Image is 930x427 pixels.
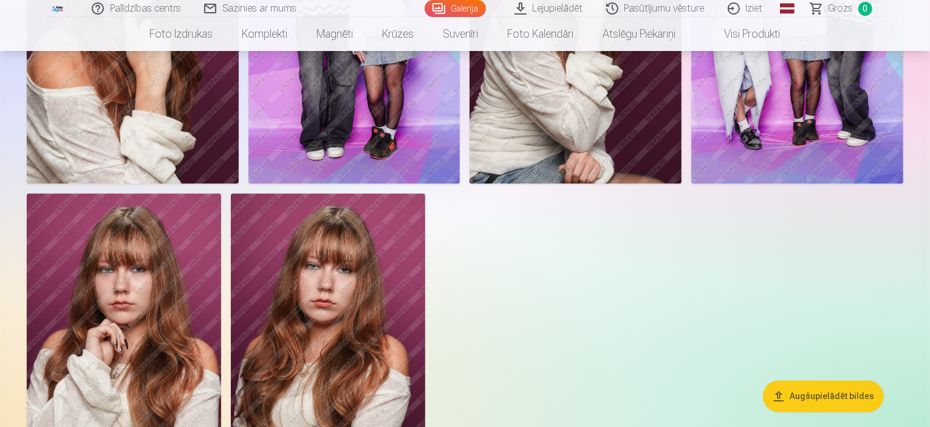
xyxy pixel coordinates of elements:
button: Augšupielādēt bildes [763,381,884,412]
img: /fa1 [51,5,64,12]
span: 0 [858,2,872,16]
a: Komplekti [228,17,303,51]
a: Visi produkti [691,17,795,51]
span: Grozs [829,1,853,16]
a: Suvenīri [429,17,493,51]
a: Magnēti [303,17,368,51]
a: Foto izdrukas [135,17,228,51]
a: Atslēgu piekariņi [589,17,691,51]
a: Krūzes [368,17,429,51]
a: Foto kalendāri [493,17,589,51]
